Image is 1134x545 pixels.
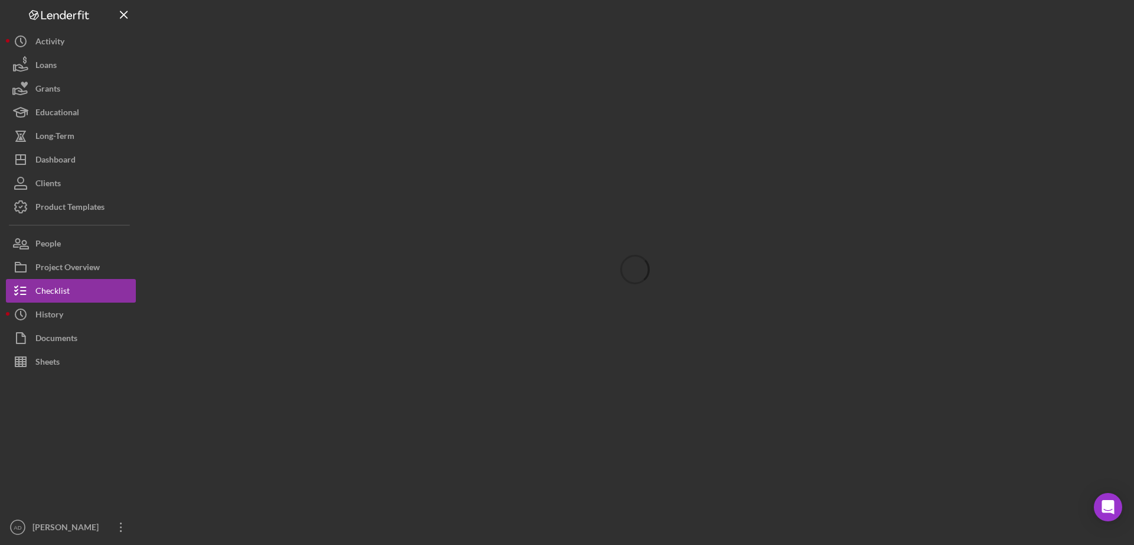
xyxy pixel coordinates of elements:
div: Documents [35,326,77,353]
button: AD[PERSON_NAME] [6,515,136,539]
button: People [6,232,136,255]
div: History [35,303,63,329]
text: AD [14,524,21,531]
button: Educational [6,100,136,124]
div: Checklist [35,279,70,306]
div: Activity [35,30,64,56]
button: Documents [6,326,136,350]
button: Sheets [6,350,136,374]
div: Clients [35,171,61,198]
div: People [35,232,61,258]
button: Loans [6,53,136,77]
button: Project Overview [6,255,136,279]
div: Open Intercom Messenger [1094,493,1122,521]
div: Dashboard [35,148,76,174]
button: Checklist [6,279,136,303]
button: Long-Term [6,124,136,148]
div: [PERSON_NAME] [30,515,106,542]
div: Educational [35,100,79,127]
button: Product Templates [6,195,136,219]
div: Product Templates [35,195,105,222]
div: Project Overview [35,255,100,282]
button: History [6,303,136,326]
button: Grants [6,77,136,100]
div: Long-Term [35,124,74,151]
div: Loans [35,53,57,80]
button: Activity [6,30,136,53]
button: Dashboard [6,148,136,171]
div: Sheets [35,350,60,377]
button: Clients [6,171,136,195]
div: Grants [35,77,60,103]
